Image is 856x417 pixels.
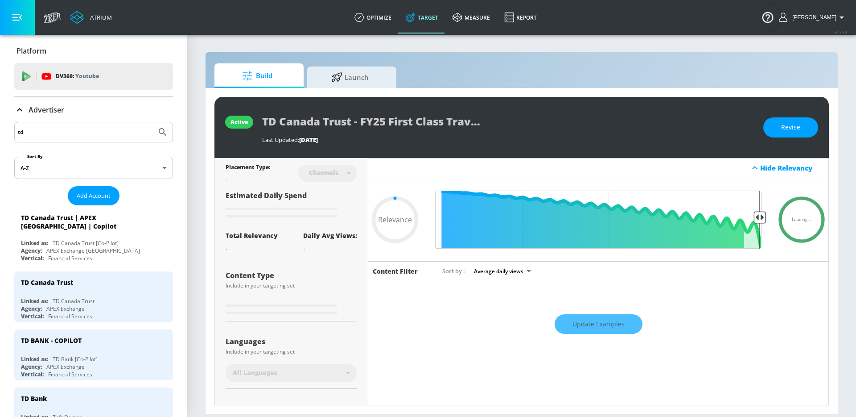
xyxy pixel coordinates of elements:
div: Linked as: [21,239,48,247]
div: Atrium [86,13,112,21]
div: DV360: Youtube [14,63,173,90]
label: Sort By [25,154,45,159]
span: Loading... [792,217,811,222]
div: Languages [226,338,357,345]
div: Hide Relevancy [760,163,823,172]
a: Target [399,1,445,33]
div: Last Updated: [262,136,754,144]
div: TD Canada Trust [53,297,95,305]
div: Agency: [21,363,42,371]
div: Estimated Daily Spend [226,191,357,221]
div: Agency: [21,305,42,313]
span: Add Account [77,191,111,201]
span: Relevance [378,216,412,223]
div: TD Bank [Co-Pilot] [53,355,98,363]
div: Daily Avg Views: [303,231,357,240]
div: APEX Exchange [46,305,85,313]
span: Launch [316,67,384,88]
div: TD Canada Trust [21,278,73,287]
div: active [230,118,248,126]
div: Content Type [226,272,357,279]
div: Linked as: [21,355,48,363]
button: Add Account [68,186,119,205]
div: TD Canada Trust | APEX [GEOGRAPHIC_DATA] | CopilotLinked as:TD Canada Trust [Co-Pilot]Agency:APEX... [14,209,173,264]
div: TD BANK - COPILOTLinked as:TD Bank [Co-Pilot]Agency:APEX ExchangeVertical:Financial Services [14,329,173,380]
div: TD Canada Trust [Co-Pilot] [53,239,119,247]
span: Build [223,65,291,87]
div: Linked as: [21,297,48,305]
div: A-Z [14,157,173,179]
div: Hide Relevancy [368,158,828,178]
div: Include in your targeting set [226,349,357,354]
span: All Languages [233,368,277,377]
button: [PERSON_NAME] [779,12,847,23]
span: Revise [781,122,800,133]
div: Financial Services [48,371,92,378]
a: measure [445,1,497,33]
div: TD BANK - COPILOT [21,336,82,345]
div: All Languages [226,364,357,382]
h6: Content Filter [373,267,418,275]
span: Sort by [442,267,465,275]
div: APEX Exchange [46,363,85,371]
div: Channels [305,169,343,176]
div: Financial Services [48,313,92,320]
button: Submit Search [153,122,173,142]
div: Vertical: [21,371,44,378]
div: APEX Exchange [GEOGRAPHIC_DATA] [46,247,140,254]
a: Report [497,1,544,33]
button: Open Resource Center [755,4,780,29]
p: Advertiser [29,105,64,115]
div: Vertical: [21,313,44,320]
div: Financial Services [48,254,92,262]
span: v 4.25.4 [835,29,847,34]
input: Search by name [18,126,153,138]
div: Average daily views [469,265,534,277]
div: TD Canada TrustLinked as:TD Canada TrustAgency:APEX ExchangeVertical:Financial Services [14,271,173,322]
div: Total Relevancy [226,231,278,240]
button: Revise [763,117,818,138]
span: Estimated Daily Spend [226,191,307,200]
div: TD Bank [21,394,47,403]
input: Final Threshold [431,191,766,249]
a: Atrium [70,11,112,24]
span: [DATE] [299,136,318,144]
p: DV360: [56,71,99,81]
span: login as: emilio.sanroman@zefr.com [789,14,836,21]
div: Platform [14,38,173,63]
div: Placement Type: [226,163,270,173]
p: Platform [16,46,46,56]
div: Advertiser [14,97,173,122]
div: Agency: [21,247,42,254]
div: Include in your targeting set [226,283,357,288]
div: Vertical: [21,254,44,262]
div: TD Canada Trust | APEX [GEOGRAPHIC_DATA] | Copilot [21,213,158,230]
a: optimize [347,1,399,33]
p: Youtube [75,71,99,81]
